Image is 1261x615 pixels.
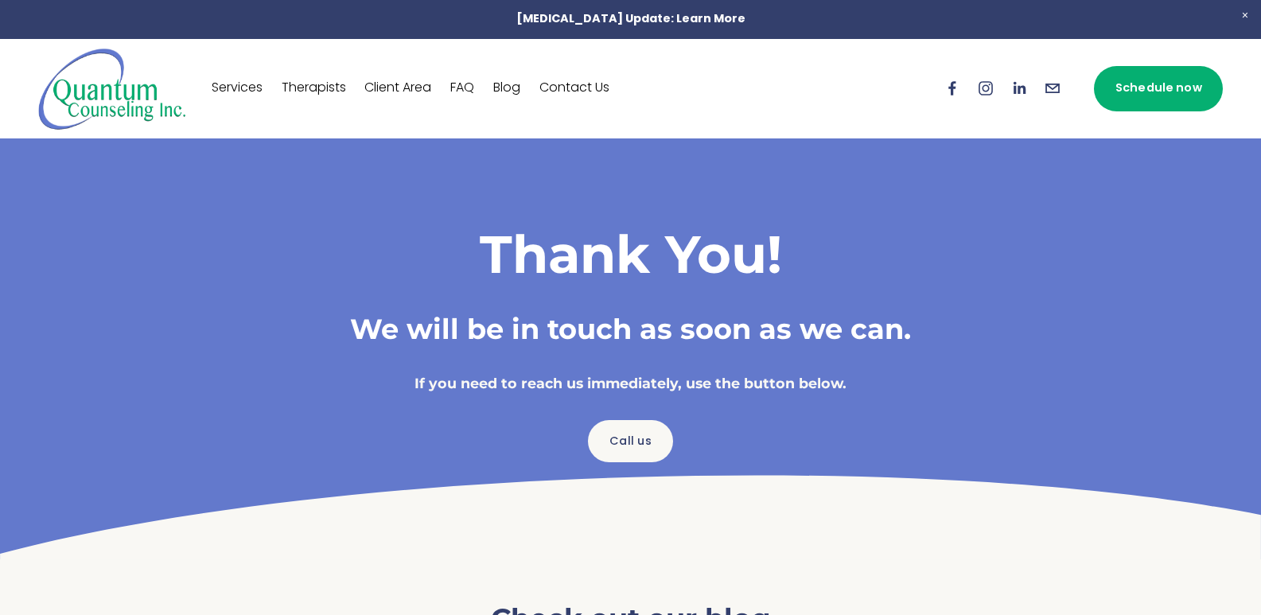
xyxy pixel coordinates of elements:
a: info@quantumcounselinginc.com [1044,80,1061,97]
a: Call us [588,420,672,462]
a: Schedule now [1094,66,1223,111]
a: Instagram [977,80,994,97]
a: LinkedIn [1010,80,1028,97]
img: Quantum Counseling Inc. | Change starts here. [38,47,187,130]
h3: We will be in touch as soon as we can. [273,311,989,348]
a: Facebook [944,80,961,97]
a: Therapists [282,76,346,101]
a: Client Area [364,76,431,101]
a: Blog [493,76,520,101]
a: Services [212,76,263,101]
h1: Thank You! [273,222,989,286]
h4: If you need to reach us immediately, use the button below. [273,374,989,394]
a: FAQ [450,76,474,101]
a: Contact Us [539,76,609,101]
